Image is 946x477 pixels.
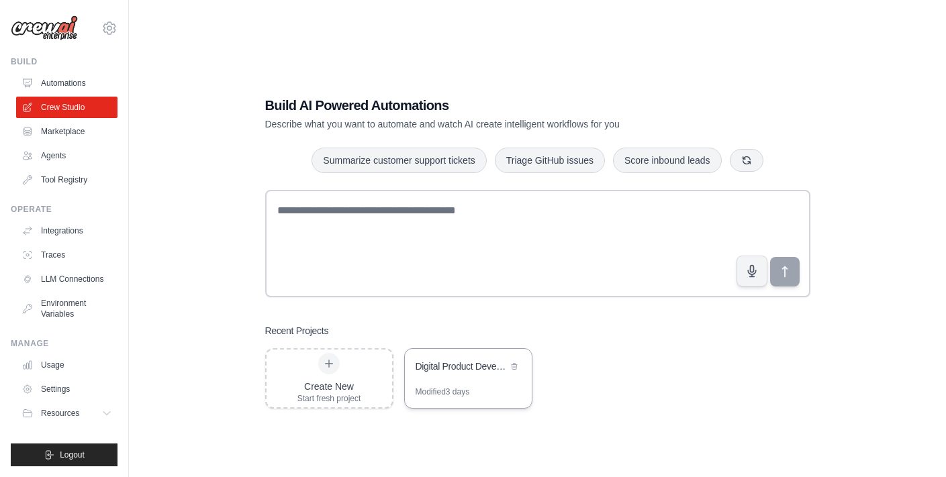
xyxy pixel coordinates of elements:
a: Environment Variables [16,293,117,325]
button: Summarize customer support tickets [312,148,486,173]
div: Start fresh project [297,393,361,404]
button: Logout [11,443,117,466]
a: Crew Studio [16,97,117,118]
a: Agents [16,145,117,166]
a: LLM Connections [16,268,117,290]
iframe: Chat Widget [879,413,946,477]
div: Manage [11,338,117,349]
p: Describe what you want to automate and watch AI create intelligent workflows for you [265,117,716,131]
a: Settings [16,378,117,400]
a: Marketplace [16,121,117,142]
button: Delete project [508,360,521,373]
a: Automations [16,72,117,94]
img: Logo [11,15,78,41]
h1: Build AI Powered Automations [265,96,716,115]
button: Get new suggestions [730,149,763,172]
button: Click to speak your automation idea [737,256,767,286]
span: Resources [41,408,79,419]
a: Traces [16,244,117,266]
h3: Recent Projects [265,324,329,337]
div: Operate [11,204,117,215]
button: Triage GitHub issues [495,148,605,173]
div: Create New [297,380,361,393]
a: Integrations [16,220,117,242]
span: Logout [60,449,85,460]
div: Modified 3 days [416,386,470,397]
button: Resources [16,403,117,424]
div: Build [11,56,117,67]
div: Digital Product Development Automation [416,360,508,373]
a: Usage [16,354,117,376]
a: Tool Registry [16,169,117,191]
button: Score inbound leads [613,148,722,173]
